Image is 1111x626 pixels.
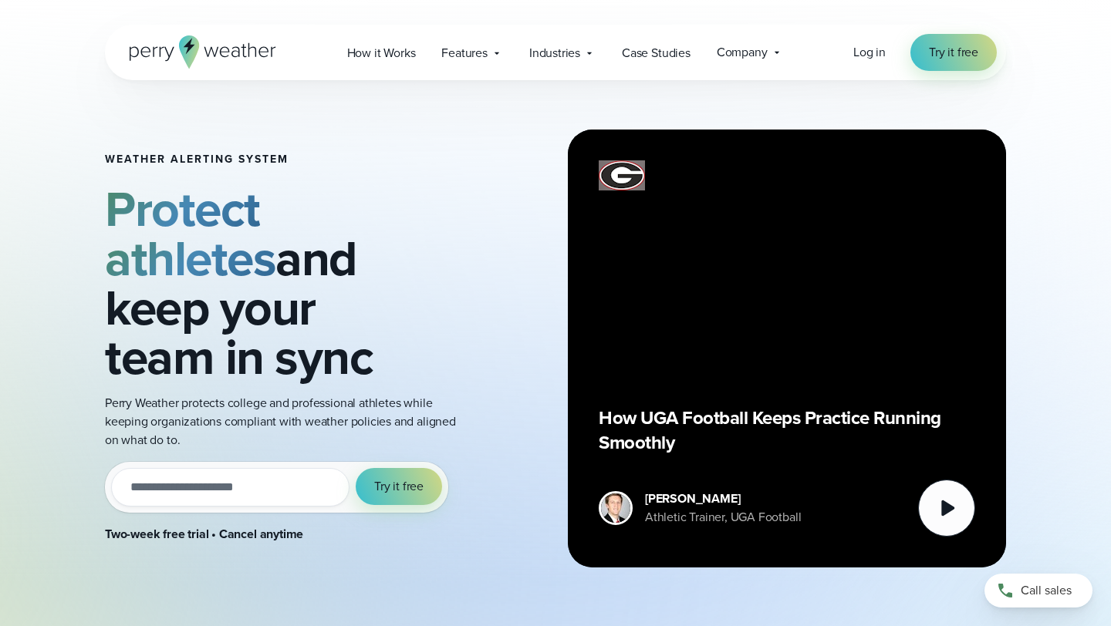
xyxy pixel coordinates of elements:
button: Try it free [356,468,442,505]
span: Features [441,44,488,62]
a: How it Works [334,37,429,69]
span: Case Studies [622,44,691,62]
span: Industries [529,44,580,62]
span: How it Works [347,44,416,62]
a: Call sales [984,574,1092,607]
a: Log in [853,43,886,62]
span: Log in [853,43,886,61]
span: Try it free [374,477,424,496]
div: Athletic Trainer, UGA Football [645,508,801,527]
span: Call sales [1021,581,1072,600]
h1: Weather Alerting System [105,153,466,166]
div: [PERSON_NAME] [645,490,801,508]
p: Perry Weather protects college and professional athletes while keeping organizations compliant wi... [105,394,466,449]
strong: Protect athletes [105,173,275,294]
h2: and keep your team in sync [105,184,466,382]
a: Case Studies [609,37,704,69]
span: Try it free [929,43,978,62]
strong: Two-week free trial • Cancel anytime [105,525,303,543]
a: Try it free [910,34,997,71]
p: How UGA Football Keeps Practice Running Smoothly [599,406,975,455]
span: Company [717,43,768,62]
